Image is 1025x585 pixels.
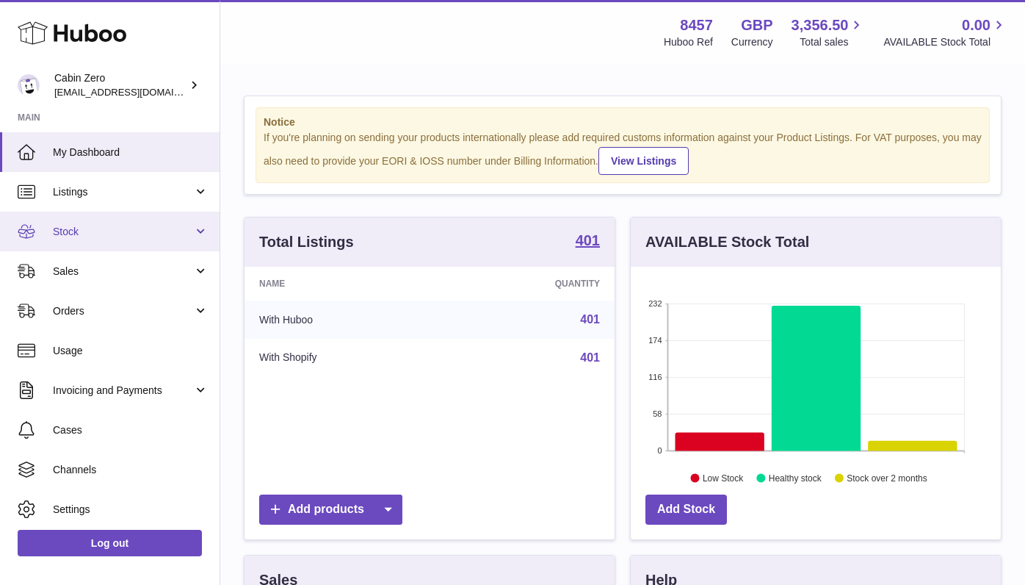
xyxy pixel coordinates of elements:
td: With Huboo [245,301,444,339]
text: 116 [648,373,662,381]
span: Sales [53,265,193,279]
div: Currency [731,35,773,49]
span: 3,356.50 [792,15,849,35]
a: Add Stock [645,495,727,525]
a: 0.00 AVAILABLE Stock Total [883,15,1007,49]
span: Settings [53,503,209,517]
text: Healthy stock [769,473,822,483]
div: Huboo Ref [664,35,713,49]
strong: GBP [741,15,772,35]
h3: AVAILABLE Stock Total [645,232,809,252]
span: Invoicing and Payments [53,384,193,398]
a: Add products [259,495,402,525]
td: With Shopify [245,339,444,377]
a: 3,356.50 Total sales [792,15,866,49]
text: Stock over 2 months [847,473,927,483]
span: Listings [53,185,193,199]
strong: 8457 [680,15,713,35]
a: Log out [18,530,202,556]
span: Channels [53,463,209,477]
span: 0.00 [962,15,990,35]
th: Name [245,267,444,301]
span: Stock [53,225,193,239]
a: 401 [580,351,600,364]
h3: Total Listings [259,232,354,252]
div: Cabin Zero [54,71,186,99]
strong: 401 [576,233,600,248]
span: [EMAIL_ADDRESS][DOMAIN_NAME] [54,86,216,98]
span: AVAILABLE Stock Total [883,35,1007,49]
text: 232 [648,299,662,308]
span: Orders [53,304,193,318]
div: If you're planning on sending your products internationally please add required customs informati... [264,131,982,175]
a: 401 [580,313,600,326]
img: debbychu@cabinzero.com [18,74,40,96]
a: 401 [576,233,600,251]
text: 174 [648,336,662,345]
span: Usage [53,344,209,358]
span: Cases [53,423,209,437]
text: 58 [653,409,662,418]
text: 0 [657,446,662,455]
span: Total sales [800,35,865,49]
span: My Dashboard [53,146,209,159]
text: Low Stock [703,473,744,483]
a: View Listings [598,147,689,175]
th: Quantity [444,267,615,301]
strong: Notice [264,115,982,129]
